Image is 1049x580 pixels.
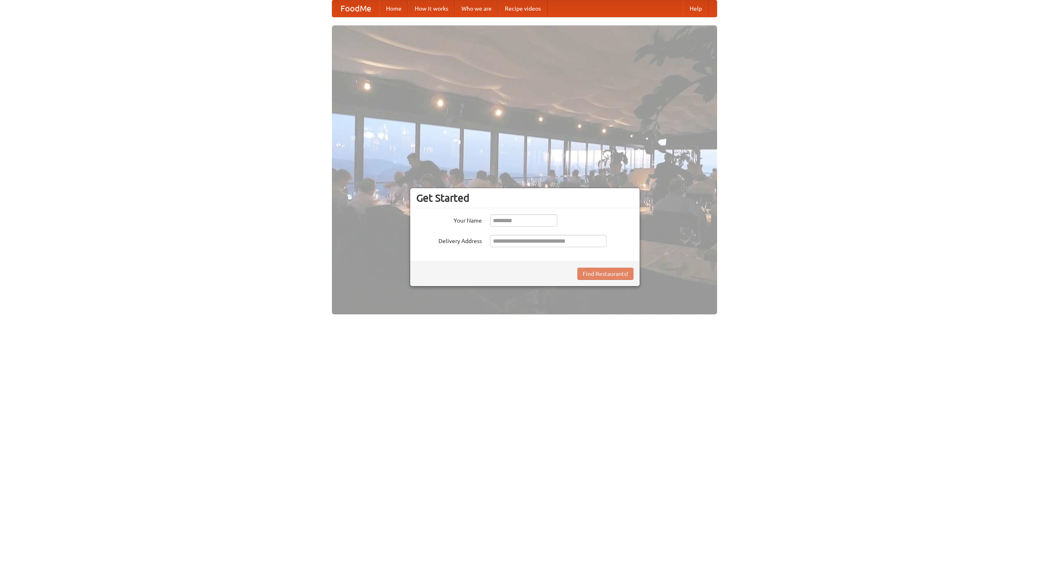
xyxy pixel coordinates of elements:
label: Delivery Address [416,235,482,245]
a: How it works [408,0,455,17]
a: Help [683,0,708,17]
a: Who we are [455,0,498,17]
button: Find Restaurants! [577,268,633,280]
a: Home [379,0,408,17]
label: Your Name [416,214,482,225]
a: FoodMe [332,0,379,17]
h3: Get Started [416,192,633,204]
a: Recipe videos [498,0,547,17]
